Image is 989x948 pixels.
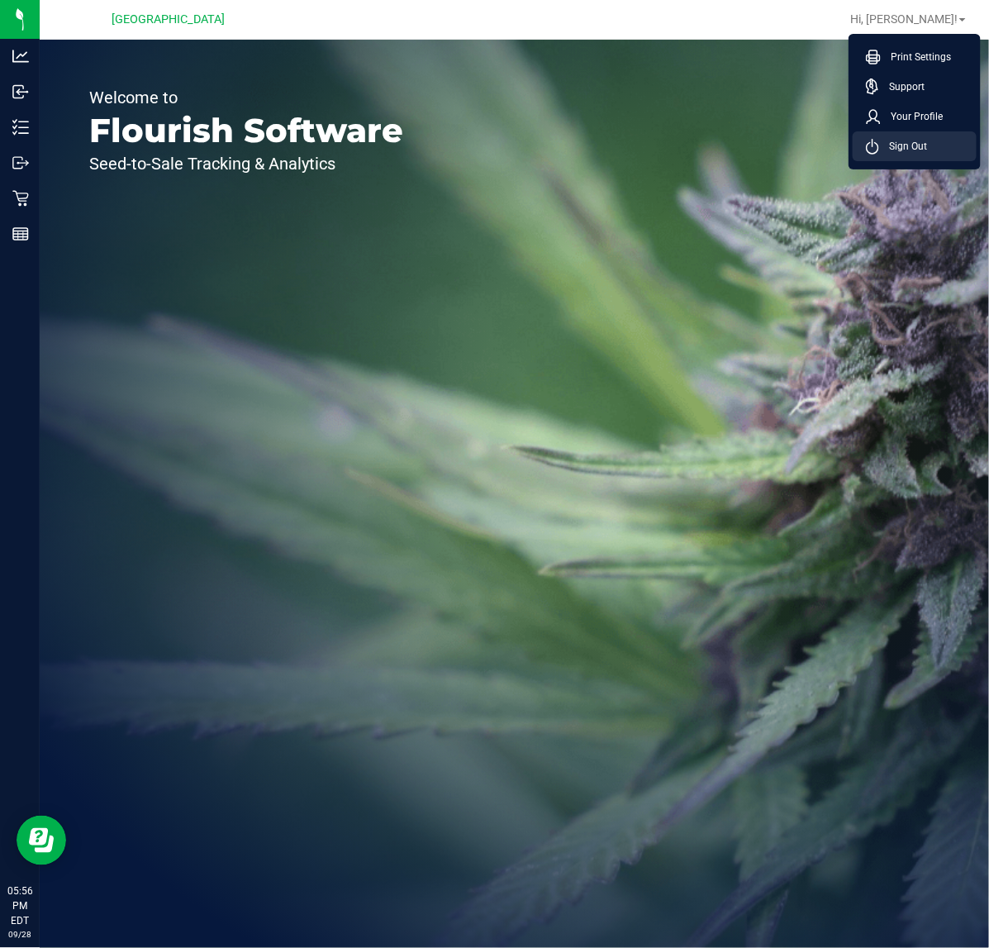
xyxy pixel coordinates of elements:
[853,131,977,161] li: Sign Out
[866,79,970,95] a: Support
[850,12,958,26] span: Hi, [PERSON_NAME]!
[17,816,66,865] iframe: Resource center
[12,190,29,207] inline-svg: Retail
[112,12,226,26] span: [GEOGRAPHIC_DATA]
[12,83,29,100] inline-svg: Inbound
[12,226,29,242] inline-svg: Reports
[12,155,29,171] inline-svg: Outbound
[7,928,32,941] p: 09/28
[12,48,29,64] inline-svg: Analytics
[879,79,925,95] span: Support
[7,884,32,928] p: 05:56 PM EDT
[89,114,403,147] p: Flourish Software
[89,89,403,106] p: Welcome to
[881,49,951,65] span: Print Settings
[12,119,29,136] inline-svg: Inventory
[89,155,403,172] p: Seed-to-Sale Tracking & Analytics
[879,138,927,155] span: Sign Out
[881,108,943,125] span: Your Profile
